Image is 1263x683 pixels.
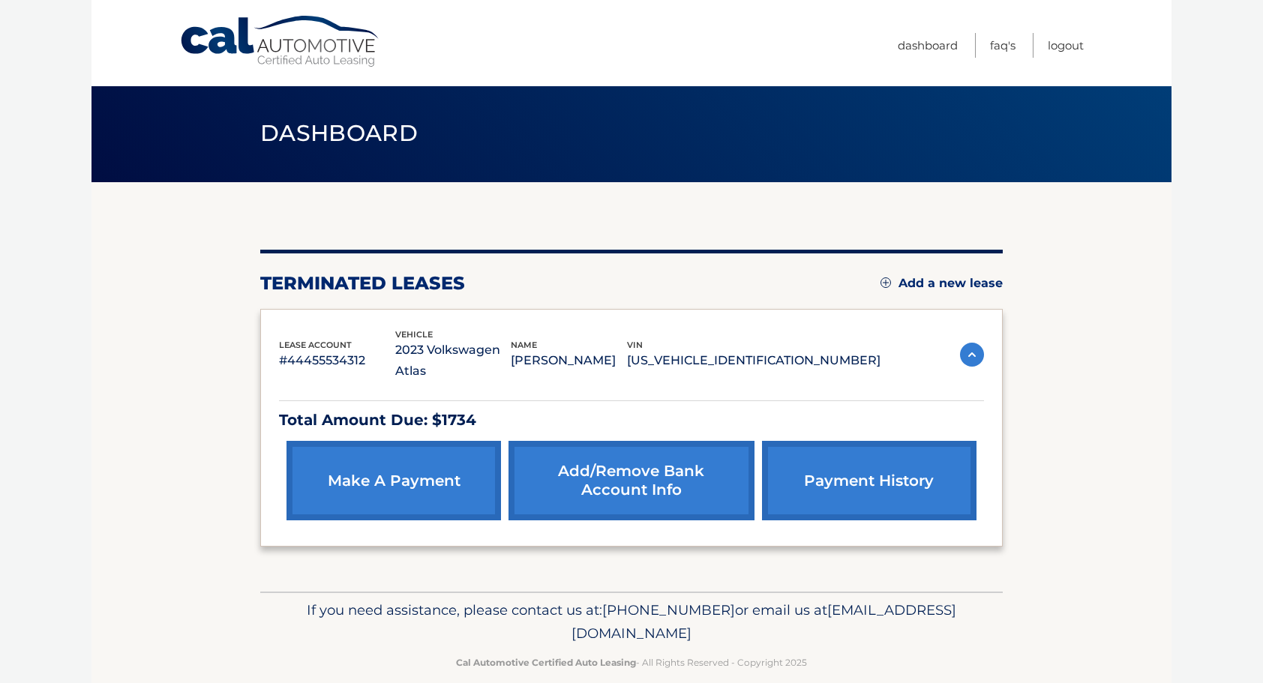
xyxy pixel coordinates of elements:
[279,407,984,433] p: Total Amount Due: $1734
[508,441,754,520] a: Add/Remove bank account info
[960,343,984,367] img: accordion-active.svg
[270,598,993,646] p: If you need assistance, please contact us at: or email us at
[762,441,976,520] a: payment history
[627,340,643,350] span: vin
[395,340,511,382] p: 2023 Volkswagen Atlas
[179,15,382,68] a: Cal Automotive
[270,655,993,670] p: - All Rights Reserved - Copyright 2025
[511,340,537,350] span: name
[990,33,1015,58] a: FAQ's
[260,272,465,295] h2: terminated leases
[1048,33,1084,58] a: Logout
[395,329,433,340] span: vehicle
[898,33,958,58] a: Dashboard
[880,276,1003,291] a: Add a new lease
[880,277,891,288] img: add.svg
[456,657,636,668] strong: Cal Automotive Certified Auto Leasing
[279,340,352,350] span: lease account
[627,350,880,371] p: [US_VEHICLE_IDENTIFICATION_NUMBER]
[602,601,735,619] span: [PHONE_NUMBER]
[279,350,395,371] p: #44455534312
[260,119,418,147] span: Dashboard
[286,441,501,520] a: make a payment
[511,350,627,371] p: [PERSON_NAME]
